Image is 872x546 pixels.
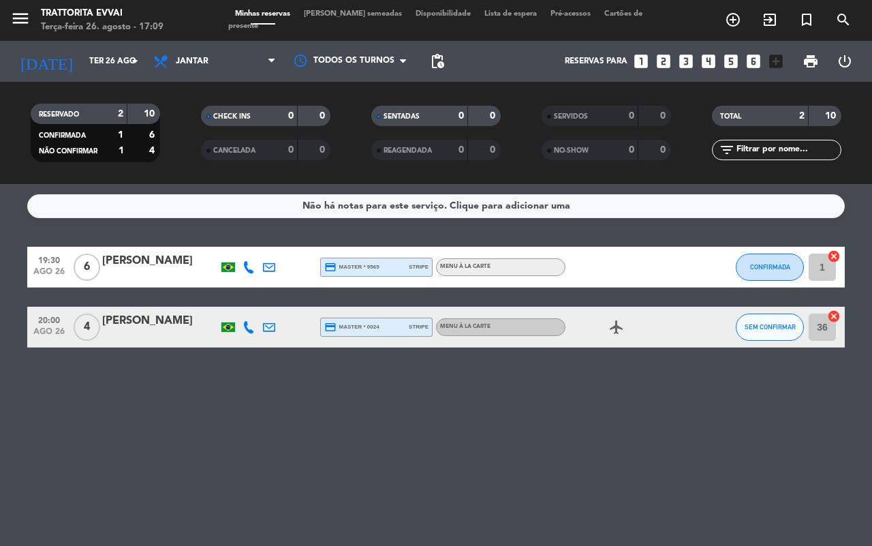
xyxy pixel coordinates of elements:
[629,111,634,121] strong: 0
[39,111,79,118] span: RESERVADO
[554,113,588,120] span: SERVIDOS
[544,10,597,18] span: Pré-acessos
[118,130,123,140] strong: 1
[297,10,409,18] span: [PERSON_NAME] semeadas
[735,142,841,157] input: Filtrar por nome...
[750,263,790,271] span: CONFIRMADA
[102,252,218,270] div: [PERSON_NAME]
[324,321,379,333] span: master * 0024
[32,327,66,343] span: ago 26
[629,145,634,155] strong: 0
[803,53,819,70] span: print
[720,113,741,120] span: TOTAL
[660,111,668,121] strong: 0
[660,145,668,155] strong: 0
[554,147,589,154] span: NO-SHOW
[213,113,251,120] span: CHECK INS
[828,41,862,82] div: LOG OUT
[119,146,124,155] strong: 1
[835,12,852,28] i: search
[102,312,218,330] div: [PERSON_NAME]
[409,322,429,331] span: stripe
[827,249,841,263] i: cancel
[608,319,625,335] i: airplanemode_active
[324,261,379,273] span: master * 9565
[409,10,478,18] span: Disponibilidade
[10,8,31,33] button: menu
[176,57,208,66] span: Jantar
[384,113,420,120] span: SENTADAS
[799,111,805,121] strong: 2
[725,12,741,28] i: add_circle_outline
[745,52,762,70] i: looks_6
[384,147,432,154] span: REAGENDADA
[320,145,328,155] strong: 0
[320,111,328,121] strong: 0
[736,254,804,281] button: CONFIRMADA
[736,314,804,341] button: SEM CONFIRMAR
[632,52,650,70] i: looks_one
[827,309,841,323] i: cancel
[458,111,464,121] strong: 0
[719,142,735,158] i: filter_list
[324,321,337,333] i: credit_card
[288,111,294,121] strong: 0
[490,111,498,121] strong: 0
[798,12,815,28] i: turned_in_not
[440,264,490,269] span: MENU À LA CARTE
[324,261,337,273] i: credit_card
[409,262,429,271] span: stripe
[32,267,66,283] span: ago 26
[745,323,796,331] span: SEM CONFIRMAR
[149,130,157,140] strong: 6
[149,146,157,155] strong: 4
[228,10,297,18] span: Minhas reservas
[565,57,627,66] span: Reservas para
[32,252,66,267] span: 19:30
[302,198,570,214] div: Não há notas para este serviço. Clique para adicionar uma
[700,52,717,70] i: looks_4
[458,145,464,155] strong: 0
[118,109,123,119] strong: 2
[490,145,498,155] strong: 0
[39,132,86,139] span: CONFIRMADA
[41,20,163,34] div: Terça-feira 26. agosto - 17:09
[767,52,785,70] i: add_box
[722,52,740,70] i: looks_5
[655,52,672,70] i: looks_two
[74,254,100,281] span: 6
[144,109,157,119] strong: 10
[213,147,255,154] span: CANCELADA
[762,12,778,28] i: exit_to_app
[478,10,544,18] span: Lista de espera
[837,53,853,70] i: power_settings_new
[39,148,97,155] span: NÃO CONFIRMAR
[825,111,839,121] strong: 10
[10,8,31,29] i: menu
[440,324,490,329] span: MENU À LA CARTE
[41,7,163,20] div: Trattorita Evvai
[74,314,100,341] span: 4
[429,53,446,70] span: pending_actions
[127,53,143,70] i: arrow_drop_down
[32,312,66,327] span: 20:00
[677,52,695,70] i: looks_3
[288,145,294,155] strong: 0
[10,46,82,76] i: [DATE]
